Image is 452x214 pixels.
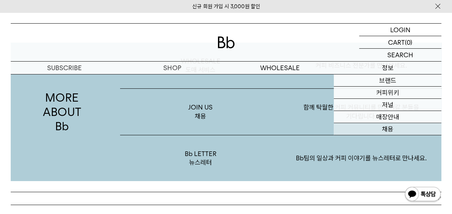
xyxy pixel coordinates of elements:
a: 채용 [334,123,441,135]
p: JOIN US 채용 [120,89,280,135]
p: (0) [405,36,412,48]
a: 매장안내 [334,111,441,123]
img: 카카오톡 채널 1:1 채팅 버튼 [404,186,441,203]
p: MORE ABOUT Bb [11,43,113,181]
p: SEARCH [387,49,413,61]
a: SHOP [118,62,226,74]
p: CART [388,36,405,48]
p: 함께 탁월한 커피 커뮤니티를 만들어갈 분들을 기다립니다. [281,89,441,135]
p: LOGIN [390,24,411,36]
button: BACK TO TOP [11,192,441,205]
a: 저널 [334,99,441,111]
a: 브랜드 [334,74,441,87]
a: 신규 회원 가입 시 3,000원 할인 [192,3,260,10]
a: Bb LETTER뉴스레터 Bb팀의 일상과 커피 이야기를 뉴스레터로 만나세요. [120,135,441,181]
p: Bb LETTER 뉴스레터 [120,135,280,181]
a: CART (0) [359,36,441,49]
img: 로고 [218,37,235,48]
p: Bb팀의 일상과 커피 이야기를 뉴스레터로 만나세요. [281,140,441,177]
p: 정보 [334,62,441,74]
p: WHOLESALE [226,62,334,74]
a: SUBSCRIBE [11,62,118,74]
a: 커피위키 [334,87,441,99]
a: LOGIN [359,24,441,36]
a: JOIN US채용 함께 탁월한 커피 커뮤니티를 만들어갈 분들을 기다립니다. [120,89,441,135]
